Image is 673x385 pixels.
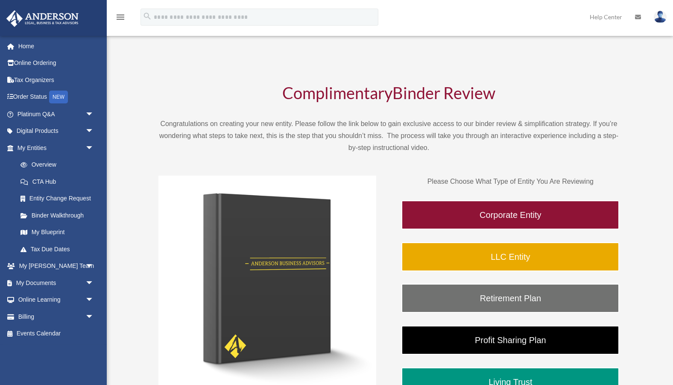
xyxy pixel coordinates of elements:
[6,139,107,156] a: My Entitiesarrow_drop_down
[282,83,392,103] span: Complimentary
[4,10,81,27] img: Anderson Advisors Platinum Portal
[401,284,619,313] a: Retirement Plan
[85,308,102,326] span: arrow_drop_down
[143,12,152,21] i: search
[654,11,667,23] img: User Pic
[85,274,102,292] span: arrow_drop_down
[6,38,107,55] a: Home
[401,176,619,188] p: Please Choose What Type of Entity You Are Reviewing
[12,173,107,190] a: CTA Hub
[6,123,107,140] a: Digital Productsarrow_drop_down
[12,156,107,173] a: Overview
[6,325,107,342] a: Events Calendar
[6,308,107,325] a: Billingarrow_drop_down
[401,200,619,229] a: Corporate Entity
[6,106,107,123] a: Platinum Q&Aarrow_drop_down
[115,15,126,22] a: menu
[12,241,107,258] a: Tax Due Dates
[12,207,102,224] a: Binder Walkthrough
[115,12,126,22] i: menu
[401,326,619,355] a: Profit Sharing Plan
[401,242,619,271] a: LLC Entity
[6,88,107,106] a: Order StatusNEW
[49,91,68,103] div: NEW
[85,258,102,275] span: arrow_drop_down
[392,83,495,103] span: Binder Review
[6,291,107,309] a: Online Learningarrow_drop_down
[85,106,102,123] span: arrow_drop_down
[6,274,107,291] a: My Documentsarrow_drop_down
[85,123,102,140] span: arrow_drop_down
[12,224,107,241] a: My Blueprint
[6,258,107,275] a: My [PERSON_NAME] Teamarrow_drop_down
[6,55,107,72] a: Online Ordering
[158,118,620,154] p: Congratulations on creating your new entity. Please follow the link below to gain exclusive acces...
[12,190,107,207] a: Entity Change Request
[85,139,102,157] span: arrow_drop_down
[6,71,107,88] a: Tax Organizers
[85,291,102,309] span: arrow_drop_down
